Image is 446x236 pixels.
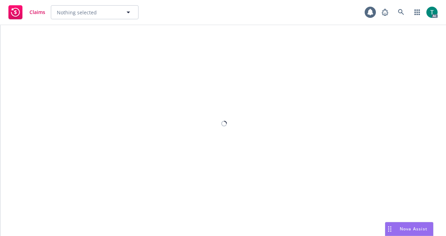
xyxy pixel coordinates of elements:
button: Nothing selected [51,5,138,19]
span: Nova Assist [400,226,427,232]
button: Nova Assist [385,222,433,236]
a: Switch app [410,5,424,19]
a: Report a Bug [378,5,392,19]
span: Claims [29,9,45,15]
a: Search [394,5,408,19]
div: Drag to move [385,222,394,236]
span: Nothing selected [57,9,97,16]
img: photo [426,7,438,18]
